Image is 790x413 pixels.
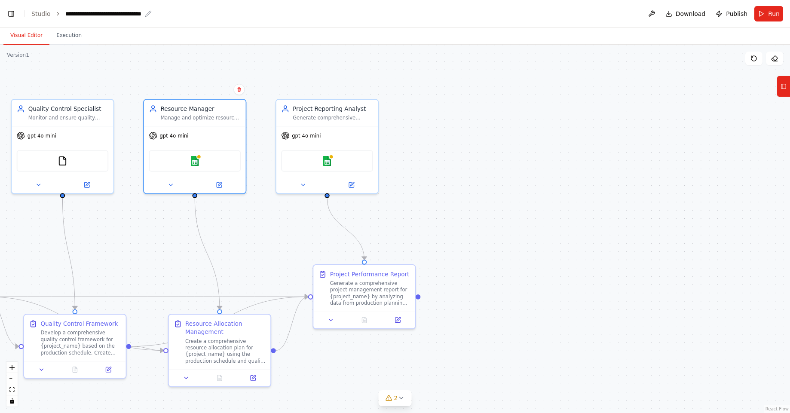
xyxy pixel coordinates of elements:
[190,156,200,166] img: Google sheets
[347,315,382,325] button: No output available
[292,132,321,139] span: gpt-4o-mini
[31,9,152,18] nav: breadcrumb
[383,315,412,325] button: Open in side panel
[7,52,29,58] div: Version 1
[766,407,789,411] a: React Flow attribution
[196,180,242,190] button: Open in side panel
[202,373,237,383] button: No output available
[28,105,109,113] div: Quality Control Specialist
[58,365,92,375] button: No output available
[185,320,266,336] div: Resource Allocation Management
[191,198,224,309] g: Edge from d6ade6f5-eb0e-44c5-bb8d-ea692995ec07 to 9a0af6ff-9bd1-47bd-b372-a7ed42ba5d96
[185,338,266,364] div: Create a comprehensive resource allocation plan for {project_name} using the production schedule ...
[6,373,18,384] button: zoom out
[58,198,79,309] g: Edge from b347a99e-ee63-4a87-b89f-fe7654ccad80 to a8f82a4e-1655-47fd-86d1-35ca5ae26db3
[712,6,751,21] button: Publish
[40,330,121,356] div: Develop a comprehensive quality control framework for {project_name} based on the production sche...
[40,320,118,328] div: Quality Control Framework
[379,390,412,406] button: 2
[94,365,122,375] button: Open in side panel
[676,9,706,18] span: Download
[312,264,416,329] div: Project Performance ReportGenerate a comprehensive project management report for {project_name} b...
[662,6,709,21] button: Download
[276,293,308,355] g: Edge from 9a0af6ff-9bd1-47bd-b372-a7ed42ba5d96 to f5f5a428-dfc8-4673-a99b-0ce59cd9e0de
[131,293,308,351] g: Edge from a8f82a4e-1655-47fd-86d1-35ca5ae26db3 to f5f5a428-dfc8-4673-a99b-0ce59cd9e0de
[233,84,245,95] button: Delete node
[330,270,410,278] div: Project Performance Report
[159,132,188,139] span: gpt-4o-mini
[31,10,51,17] a: Studio
[28,115,109,121] div: Monitor and ensure quality standards for {project_name} screw production, implementing quality co...
[11,99,114,194] div: Quality Control SpecialistMonitor and ensure quality standards for {project_name} screw productio...
[276,99,379,194] div: Project Reporting AnalystGenerate comprehensive project reports and analytics for {project_name},...
[768,9,780,18] span: Run
[168,314,271,387] div: Resource Allocation ManagementCreate a comprehensive resource allocation plan for {project_name} ...
[5,8,17,20] button: Show left sidebar
[131,342,163,355] g: Edge from a8f82a4e-1655-47fd-86d1-35ca5ae26db3 to 9a0af6ff-9bd1-47bd-b372-a7ed42ba5d96
[293,105,373,113] div: Project Reporting Analyst
[6,384,18,395] button: fit view
[323,198,368,260] g: Edge from de8d91ba-f149-4be9-a9ba-e11745cc920e to f5f5a428-dfc8-4673-a99b-0ce59cd9e0de
[6,395,18,407] button: toggle interactivity
[293,115,373,121] div: Generate comprehensive project reports and analytics for {project_name}, tracking key performance...
[322,156,332,166] img: Google sheets
[3,27,49,45] button: Visual Editor
[49,27,89,45] button: Execution
[754,6,783,21] button: Run
[726,9,747,18] span: Publish
[143,99,246,194] div: Resource ManagerManage and optimize resource allocation for {project_name}, including raw materia...
[394,394,398,402] span: 2
[160,105,241,113] div: Resource Manager
[239,373,267,383] button: Open in side panel
[6,362,18,373] button: zoom in
[160,115,241,121] div: Manage and optimize resource allocation for {project_name}, including raw materials inventory, ma...
[58,156,67,166] img: FileReadTool
[328,180,375,190] button: Open in side panel
[330,280,410,306] div: Generate a comprehensive project management report for {project_name} by analyzing data from prod...
[23,314,126,379] div: Quality Control FrameworkDevelop a comprehensive quality control framework for {project_name} bas...
[28,132,56,139] span: gpt-4o-mini
[6,362,18,407] div: React Flow controls
[63,180,110,190] button: Open in side panel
